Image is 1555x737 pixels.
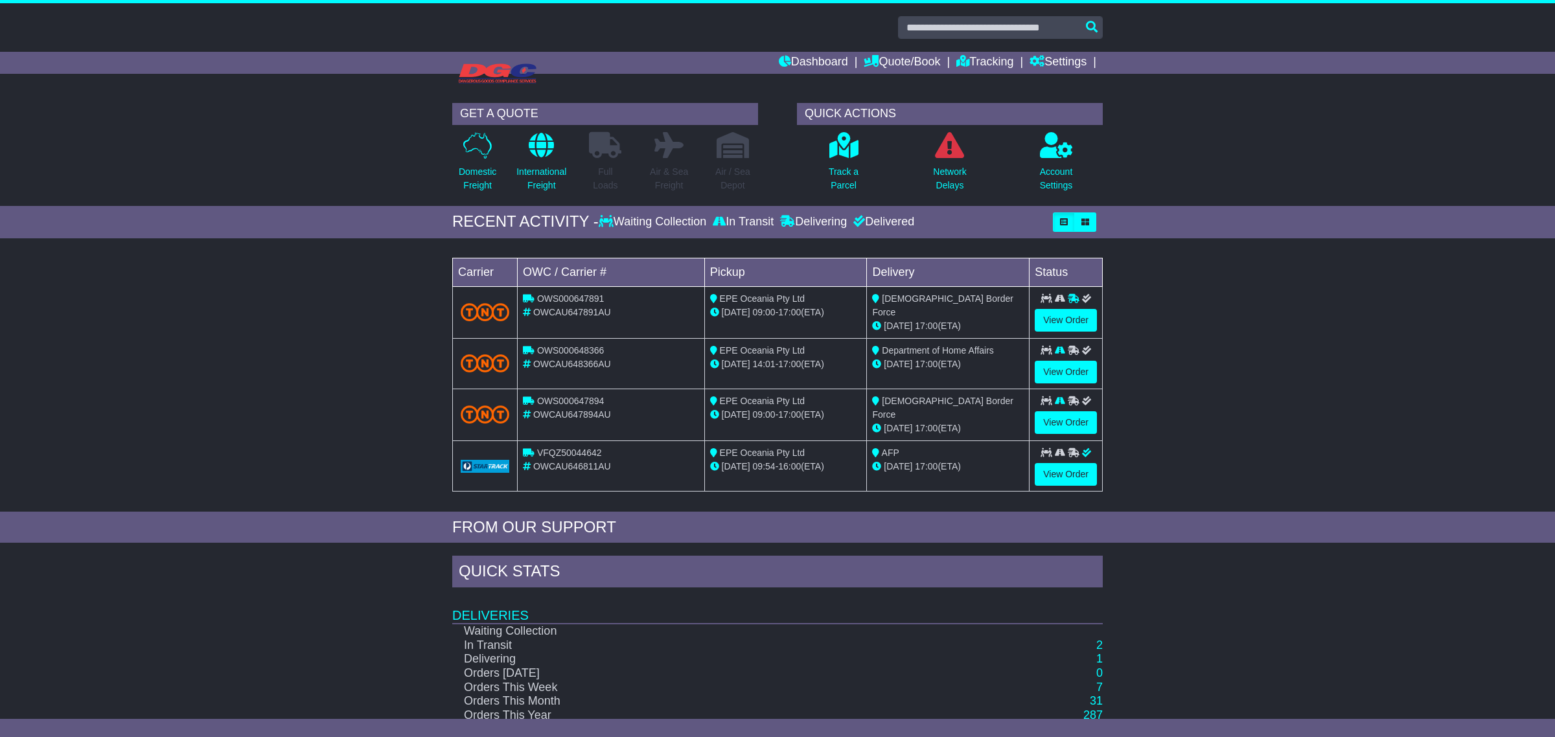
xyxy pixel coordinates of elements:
div: (ETA) [872,422,1024,435]
td: In Transit [452,639,957,653]
a: Dashboard [779,52,848,74]
div: RECENT ACTIVITY - [452,212,599,231]
span: [DATE] [884,321,912,331]
span: 17:00 [778,409,801,420]
div: (ETA) [872,357,1024,371]
span: VFQZ50044642 [537,448,602,458]
span: [DATE] [722,307,750,317]
a: View Order [1035,411,1097,434]
a: Track aParcel [828,131,859,199]
a: View Order [1035,463,1097,486]
p: Network Delays [933,165,966,192]
p: Domestic Freight [459,165,496,192]
a: View Order [1035,309,1097,332]
span: 17:00 [915,321,938,331]
div: Delivering [777,215,850,229]
span: 14:01 [753,359,776,369]
span: [DEMOGRAPHIC_DATA] Border Force [872,293,1013,317]
a: Settings [1030,52,1087,74]
div: - (ETA) [710,306,862,319]
span: Department of Home Affairs [882,345,993,356]
span: OWS000647894 [537,396,605,406]
a: View Order [1035,361,1097,383]
span: 09:54 [753,461,776,471]
div: Delivered [850,215,914,229]
a: NetworkDelays [932,131,967,199]
a: InternationalFreight [516,131,567,199]
span: EPE Oceania Pty Ltd [720,293,805,304]
span: [DATE] [884,461,912,471]
td: Orders This Week [452,681,957,695]
a: 287 [1083,709,1103,721]
span: 09:00 [753,409,776,420]
span: OWCAU648366AU [533,359,611,369]
span: 09:00 [753,307,776,317]
div: FROM OUR SUPPORT [452,518,1103,537]
td: Delivery [867,258,1030,286]
a: 7 [1096,681,1103,694]
td: Status [1030,258,1103,286]
div: Quick Stats [452,556,1103,591]
p: Track a Parcel [829,165,858,192]
a: 1 [1096,652,1103,665]
td: Delivering [452,652,957,666]
span: 17:00 [915,423,938,433]
span: 17:00 [915,461,938,471]
span: [DATE] [722,461,750,471]
a: Tracking [956,52,1013,74]
td: OWC / Carrier # [518,258,705,286]
td: Pickup [704,258,867,286]
a: 0 [1096,666,1103,679]
div: - (ETA) [710,460,862,473]
img: TNT_Domestic.png [461,354,509,372]
span: 17:00 [778,359,801,369]
img: GetCarrierServiceLogo [461,460,509,473]
p: International Freight [516,165,566,192]
a: 31 [1090,694,1103,707]
td: Deliveries [452,591,1103,624]
span: OWS000647891 [537,293,605,304]
img: TNT_Domestic.png [461,405,509,423]
span: [DATE] [884,423,912,433]
span: EPE Oceania Pty Ltd [720,345,805,356]
span: AFP [882,448,899,458]
span: OWS000648366 [537,345,605,356]
span: [DATE] [722,359,750,369]
span: EPE Oceania Pty Ltd [720,396,805,406]
span: [DEMOGRAPHIC_DATA] Border Force [872,396,1013,420]
div: - (ETA) [710,357,862,371]
div: Waiting Collection [599,215,709,229]
p: Account Settings [1040,165,1073,192]
p: Air & Sea Freight [650,165,688,192]
div: QUICK ACTIONS [797,103,1103,125]
div: In Transit [709,215,777,229]
span: OWCAU646811AU [533,461,611,471]
div: GET A QUOTE [452,103,758,125]
div: (ETA) [872,460,1024,473]
div: (ETA) [872,319,1024,333]
td: Orders [DATE] [452,666,957,681]
img: TNT_Domestic.png [461,303,509,321]
p: Air / Sea Depot [715,165,750,192]
td: Orders This Year [452,709,957,723]
a: AccountSettings [1039,131,1074,199]
a: 2 [1096,639,1103,652]
span: 17:00 [915,359,938,369]
span: [DATE] [722,409,750,420]
span: [DATE] [884,359,912,369]
td: Orders This Month [452,694,957,709]
span: OWCAU647894AU [533,409,611,420]
span: 16:00 [778,461,801,471]
span: 17:00 [778,307,801,317]
td: Waiting Collection [452,624,957,639]
p: Full Loads [589,165,621,192]
td: Carrier [453,258,518,286]
a: Quote/Book [864,52,940,74]
span: EPE Oceania Pty Ltd [720,448,805,458]
span: OWCAU647891AU [533,307,611,317]
a: DomesticFreight [458,131,497,199]
div: - (ETA) [710,408,862,422]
